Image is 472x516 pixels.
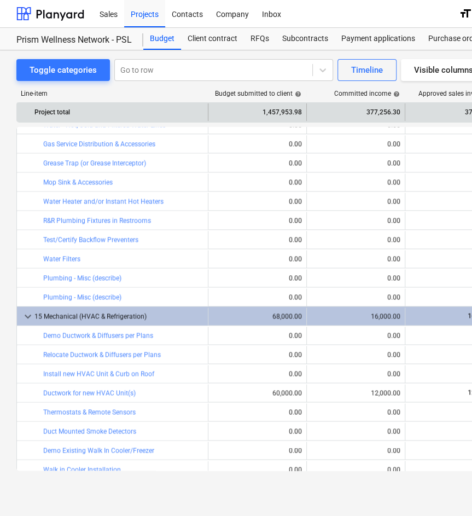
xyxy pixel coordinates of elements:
div: 0.00 [311,332,400,339]
div: 0.00 [311,140,400,148]
div: 0.00 [311,370,400,378]
a: Gas Service Distribution & Accessories [43,140,155,148]
div: 0.00 [213,236,302,243]
div: 15 Mechanical (HVAC & Refrigeration) [34,308,203,325]
a: Budget [143,28,181,50]
a: Grease Trap (or Grease Interceptor) [43,159,146,167]
a: Walk in Cooler Installation [43,466,121,473]
div: 0.00 [311,178,400,186]
a: Subcontracts [276,28,335,50]
a: Duct Mounted Smoke Detectors [43,427,136,435]
a: Mop Sink & Accessories [43,178,113,186]
a: Water Heater and/or Instant Hot Heaters [43,198,164,205]
a: Demo Existing Walk In Cooler/Freezer [43,447,154,454]
div: 0.00 [213,427,302,435]
div: Budget submitted to client [215,90,301,97]
div: 0.00 [213,178,302,186]
div: 0.00 [311,236,400,243]
span: keyboard_arrow_down [21,310,34,323]
button: Toggle categories [16,59,110,81]
div: 16,000.00 [311,312,400,320]
div: Committed income [334,90,400,97]
div: 0.00 [311,255,400,263]
i: format_size [459,7,472,20]
div: 0.00 [311,159,400,167]
div: 0.00 [311,274,400,282]
div: 1,457,953.98 [213,103,302,121]
a: Client contract [181,28,244,50]
a: Demo Ductwork & Diffusers per Plans [43,332,153,339]
a: Thermostats & Remote Sensors [43,408,136,416]
a: Relocate Ductwork & Diffusers per Plans [43,351,161,358]
div: 0.00 [213,217,302,224]
div: 0.00 [213,198,302,205]
span: help [293,91,301,97]
a: Water Filters [43,255,80,263]
div: 0.00 [213,447,302,454]
div: 0.00 [213,466,302,473]
a: Plumbing - Misc (describe) [43,274,121,282]
div: 0.00 [311,466,400,473]
div: 0.00 [213,293,302,301]
div: 0.00 [213,140,302,148]
div: 0.00 [213,255,302,263]
div: 0.00 [311,447,400,454]
a: Test/Certify Backflow Preventers [43,236,138,243]
div: 0.00 [311,217,400,224]
div: 0.00 [213,332,302,339]
div: 0.00 [311,293,400,301]
div: 0.00 [213,370,302,378]
div: 0.00 [213,408,302,416]
a: R&R Plumbing Fixtures in Restrooms [43,217,151,224]
div: 0.00 [213,159,302,167]
div: 377,256.30 [311,103,400,121]
div: Line-item [16,90,208,97]
div: 0.00 [311,351,400,358]
a: Ductwork for new HVAC Unit(s) [43,389,136,397]
span: help [391,91,400,97]
div: Prism Wellness Network - PSL [16,34,130,46]
div: 0.00 [311,427,400,435]
div: 0.00 [311,198,400,205]
div: 12,000.00 [311,389,400,397]
a: Plumbing - Misc (describe) [43,293,121,301]
a: RFQs [244,28,276,50]
div: 0.00 [213,274,302,282]
a: Install new HVAC Unit & Curb on Roof [43,370,154,378]
div: 0.00 [213,351,302,358]
iframe: Chat Widget [417,463,472,516]
div: 68,000.00 [213,312,302,320]
div: 0.00 [311,408,400,416]
a: Payment applications [335,28,422,50]
div: Project total [34,103,203,121]
div: 60,000.00 [213,389,302,397]
div: Toggle categories [30,63,97,77]
button: Timeline [337,59,397,81]
div: Timeline [351,63,383,77]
